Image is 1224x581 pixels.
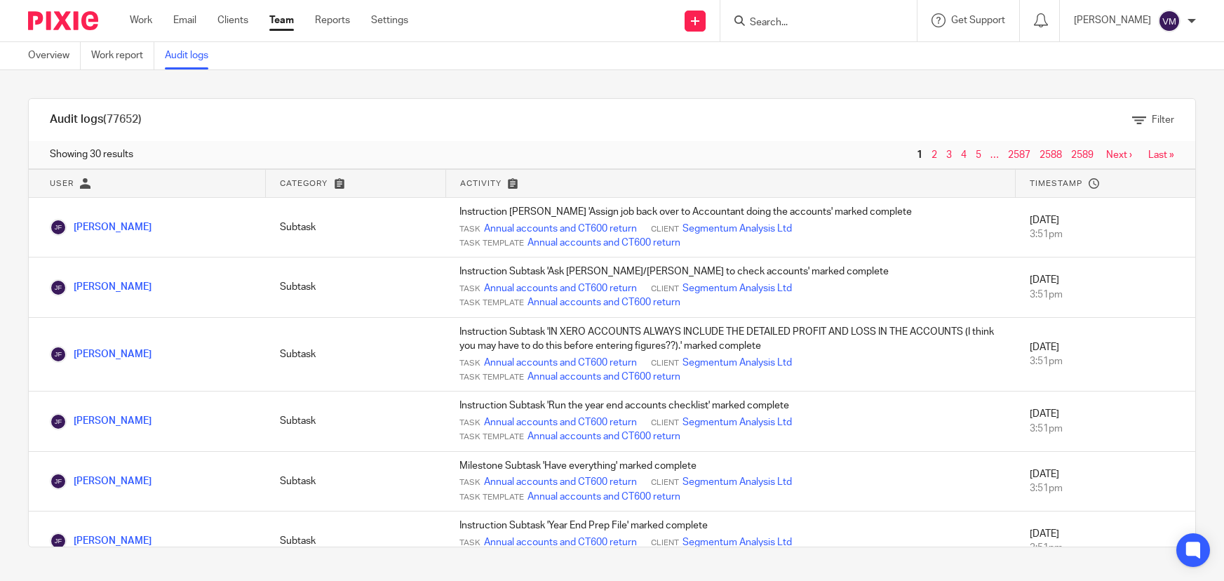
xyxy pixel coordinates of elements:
[651,358,679,369] span: Client
[1016,258,1195,317] td: [DATE]
[1106,150,1132,160] a: Next ›
[682,281,792,295] a: Segmentum Analysis Ltd
[913,147,926,163] span: 1
[682,356,792,370] a: Segmentum Analysis Ltd
[445,317,1015,392] td: Instruction Subtask 'IN XERO ACCOUNTS ALWAYS INCLUDE THE DETAILED PROFIT AND LOSS IN THE ACCOUNTS...
[1148,150,1174,160] a: Last »
[28,11,98,30] img: Pixie
[315,13,350,27] a: Reports
[266,392,445,451] td: Subtask
[459,432,524,443] span: Task Template
[280,180,328,187] span: Category
[50,473,67,490] img: Jill Fox
[459,418,480,429] span: Task
[459,372,524,383] span: Task Template
[1030,180,1082,187] span: Timestamp
[1030,422,1181,436] div: 3:51pm
[459,492,524,503] span: Task Template
[459,358,480,369] span: Task
[445,258,1015,317] td: Instruction Subtask 'Ask [PERSON_NAME]/[PERSON_NAME] to check accounts' marked complete
[269,13,294,27] a: Team
[1016,451,1195,511] td: [DATE]
[91,42,154,69] a: Work report
[1008,150,1030,160] a: 2587
[1016,512,1195,571] td: [DATE]
[527,236,680,250] a: Annual accounts and CT600 return
[484,281,637,295] a: Annual accounts and CT600 return
[527,370,680,384] a: Annual accounts and CT600 return
[50,222,152,232] a: [PERSON_NAME]
[50,349,152,359] a: [PERSON_NAME]
[1030,227,1181,241] div: 3:51pm
[50,219,67,236] img: Jill Fox
[682,535,792,549] a: Segmentum Analysis Ltd
[50,282,152,292] a: [PERSON_NAME]
[484,535,637,549] a: Annual accounts and CT600 return
[1040,150,1062,160] a: 2588
[1030,288,1181,302] div: 3:51pm
[445,392,1015,451] td: Instruction Subtask 'Run the year end accounts checklist' marked complete
[1074,13,1151,27] p: [PERSON_NAME]
[651,477,679,488] span: Client
[527,490,680,504] a: Annual accounts and CT600 return
[50,533,67,549] img: Jill Fox
[459,283,480,295] span: Task
[951,15,1005,25] span: Get Support
[484,415,637,429] a: Annual accounts and CT600 return
[266,198,445,258] td: Subtask
[484,475,637,489] a: Annual accounts and CT600 return
[371,13,408,27] a: Settings
[527,429,680,443] a: Annual accounts and CT600 return
[173,13,196,27] a: Email
[748,17,875,29] input: Search
[460,180,502,187] span: Activity
[1030,481,1181,495] div: 3:51pm
[651,418,679,429] span: Client
[1158,10,1181,32] img: svg%3E
[50,536,152,546] a: [PERSON_NAME]
[50,279,67,296] img: Jill Fox
[130,13,152,27] a: Work
[913,149,1174,161] nav: pager
[459,224,480,235] span: Task
[651,283,679,295] span: Client
[484,356,637,370] a: Annual accounts and CT600 return
[1016,392,1195,451] td: [DATE]
[527,295,680,309] a: Annual accounts and CT600 return
[50,413,67,430] img: Jill Fox
[1071,150,1094,160] a: 2589
[459,477,480,488] span: Task
[266,451,445,511] td: Subtask
[682,415,792,429] a: Segmentum Analysis Ltd
[651,537,679,549] span: Client
[459,537,480,549] span: Task
[266,258,445,317] td: Subtask
[165,42,219,69] a: Audit logs
[1030,541,1181,555] div: 3:51pm
[1016,198,1195,258] td: [DATE]
[976,150,981,160] a: 5
[1016,317,1195,392] td: [DATE]
[50,346,67,363] img: Jill Fox
[459,298,524,309] span: Task Template
[50,147,133,161] span: Showing 30 results
[50,416,152,426] a: [PERSON_NAME]
[445,451,1015,511] td: Milestone Subtask 'Have everything' marked complete
[50,476,152,486] a: [PERSON_NAME]
[1152,115,1174,125] span: Filter
[50,180,74,187] span: User
[445,512,1015,571] td: Instruction Subtask 'Year End Prep File' marked complete
[682,222,792,236] a: Segmentum Analysis Ltd
[266,317,445,392] td: Subtask
[217,13,248,27] a: Clients
[987,147,1002,163] span: …
[28,42,81,69] a: Overview
[266,512,445,571] td: Subtask
[445,198,1015,258] td: Instruction [PERSON_NAME] 'Assign job back over to Accountant doing the accounts' marked complete
[651,224,679,235] span: Client
[946,150,952,160] a: 3
[932,150,937,160] a: 2
[1030,354,1181,368] div: 3:51pm
[459,238,524,249] span: Task Template
[484,222,637,236] a: Annual accounts and CT600 return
